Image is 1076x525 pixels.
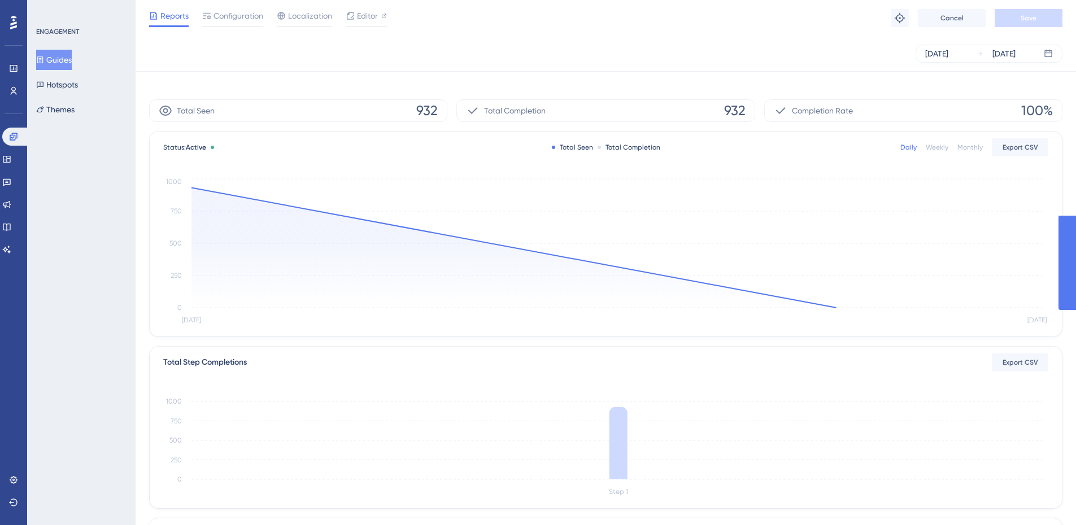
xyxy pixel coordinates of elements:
button: Save [995,9,1062,27]
tspan: [DATE] [182,316,201,324]
span: Total Seen [177,104,215,117]
tspan: 750 [171,207,182,215]
button: Cancel [918,9,986,27]
div: Weekly [926,143,948,152]
span: Editor [357,9,378,23]
span: Completion Rate [792,104,853,117]
span: 932 [416,102,438,120]
span: Cancel [940,14,964,23]
div: Total Step Completions [163,356,247,369]
tspan: Step 1 [609,488,628,496]
tspan: [DATE] [1027,316,1047,324]
span: Export CSV [1003,143,1038,152]
div: Monthly [957,143,983,152]
tspan: 1000 [166,178,182,186]
tspan: 250 [171,456,182,464]
tspan: 750 [171,417,182,425]
tspan: 500 [169,436,182,444]
button: Export CSV [992,138,1048,156]
div: [DATE] [992,47,1016,60]
tspan: 0 [177,304,182,312]
div: [DATE] [925,47,948,60]
span: Status: [163,143,206,152]
iframe: UserGuiding AI Assistant Launcher [1029,480,1062,514]
div: Total Seen [552,143,593,152]
button: Guides [36,50,72,70]
span: Save [1021,14,1036,23]
span: Export CSV [1003,358,1038,367]
tspan: 500 [169,239,182,247]
div: Total Completion [598,143,660,152]
span: Localization [288,9,332,23]
button: Hotspots [36,75,78,95]
button: Themes [36,99,75,120]
span: Active [186,143,206,151]
tspan: 250 [171,272,182,279]
div: ENGAGEMENT [36,27,79,36]
span: Configuration [214,9,263,23]
span: 100% [1021,102,1053,120]
span: Reports [160,9,189,23]
button: Export CSV [992,353,1048,371]
div: Daily [900,143,917,152]
tspan: 0 [177,475,182,483]
tspan: 1000 [166,397,182,405]
span: 932 [724,102,746,120]
span: Total Completion [484,104,546,117]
